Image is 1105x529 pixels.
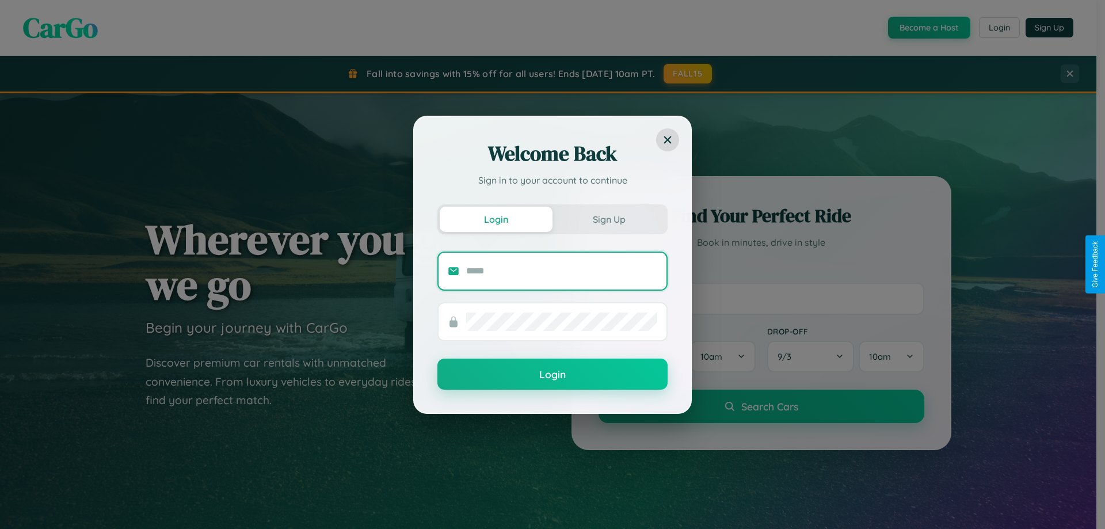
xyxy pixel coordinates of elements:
[552,207,665,232] button: Sign Up
[1091,241,1099,288] div: Give Feedback
[437,173,668,187] p: Sign in to your account to continue
[437,359,668,390] button: Login
[440,207,552,232] button: Login
[437,140,668,168] h2: Welcome Back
